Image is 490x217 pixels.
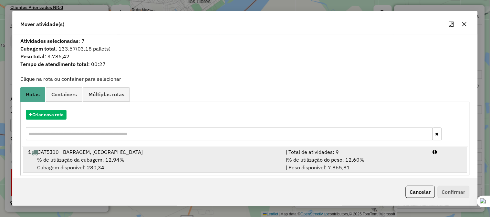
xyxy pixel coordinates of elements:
[20,75,121,83] label: Clique na rota ou container para selecionar
[20,53,45,60] strong: Peso total
[89,92,124,97] span: Múltiplas rotas
[37,156,124,163] span: % de utilização da cubagem: 12,94%
[446,19,457,29] button: Maximize
[24,156,282,171] div: Cubagem disponível: 280,34
[20,38,78,44] strong: Atividades selecionadas
[16,37,474,45] span: : 7
[16,60,474,68] span: : 00:27
[24,148,282,156] div: 1 JAT5J00 | BARRAGEM, [GEOGRAPHIC_DATA]
[433,149,437,155] i: Porcentagens após mover as atividades: Cubagem: 54,42% Peso: 54,67%
[406,186,435,198] button: Cancelar
[287,156,364,163] span: % de utilização do peso: 12,60%
[51,92,77,97] span: Containers
[20,45,56,52] strong: Cubagem total
[26,110,67,120] button: Criar nova rota
[20,20,64,28] span: Mover atividade(s)
[282,148,429,156] div: | Total de atividades: 9
[26,92,40,97] span: Rotas
[20,61,88,67] strong: Tempo de atendimento total
[76,45,110,52] span: (03,18 pallets)
[16,52,474,60] span: : 3.786,42
[282,156,429,171] div: | | Peso disponível: 7.865,81
[16,45,474,52] span: : 133,57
